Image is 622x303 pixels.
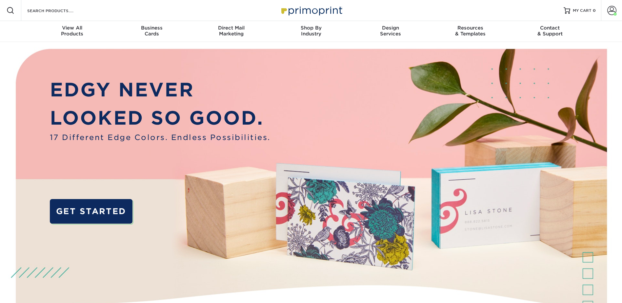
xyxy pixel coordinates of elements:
[32,25,112,37] div: Products
[351,21,431,42] a: DesignServices
[191,25,271,37] div: Marketing
[510,25,590,31] span: Contact
[112,25,191,31] span: Business
[32,25,112,31] span: View All
[50,132,271,143] span: 17 Different Edge Colors. Endless Possibilities.
[278,3,344,17] img: Primoprint
[32,21,112,42] a: View AllProducts
[510,21,590,42] a: Contact& Support
[112,25,191,37] div: Cards
[191,25,271,31] span: Direct Mail
[112,21,191,42] a: BusinessCards
[593,8,596,13] span: 0
[510,25,590,37] div: & Support
[271,25,351,37] div: Industry
[351,25,431,31] span: Design
[271,25,351,31] span: Shop By
[431,25,510,31] span: Resources
[351,25,431,37] div: Services
[431,21,510,42] a: Resources& Templates
[573,8,592,13] span: MY CART
[431,25,510,37] div: & Templates
[50,199,132,224] a: GET STARTED
[50,76,271,104] p: EDGY NEVER
[27,7,90,14] input: SEARCH PRODUCTS.....
[191,21,271,42] a: Direct MailMarketing
[50,104,271,132] p: LOOKED SO GOOD.
[271,21,351,42] a: Shop ByIndustry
